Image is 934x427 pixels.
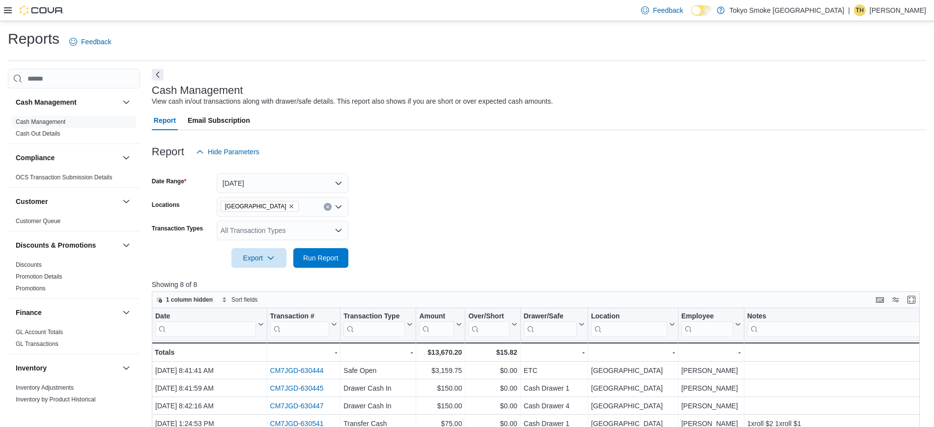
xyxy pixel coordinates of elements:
div: ETC [524,365,585,377]
a: Cash Out Details [16,130,60,137]
h3: Cash Management [16,97,77,107]
a: Cash Management [16,118,65,125]
div: - [270,346,337,358]
span: Cash Management [16,118,65,126]
div: Amount [419,312,454,321]
a: Promotion Details [16,273,62,280]
div: Notes [747,312,930,321]
div: View cash in/out transactions along with drawer/safe details. This report also shows if you are s... [152,96,553,107]
span: Eglinton Town Centre [221,201,299,212]
div: Cash Drawer 1 [524,383,585,395]
button: Cash Management [16,97,118,107]
button: Next [152,69,164,81]
button: Keyboard shortcuts [874,294,886,306]
div: Location [591,312,667,321]
button: Location [591,312,675,337]
span: Discounts [16,261,42,269]
div: Employee [681,312,733,321]
span: Export [237,248,281,268]
div: $0.00 [468,365,517,377]
div: Drawer Cash In [343,400,413,412]
div: $15.82 [468,346,517,358]
div: Over/Short [468,312,509,337]
button: [DATE] [217,173,348,193]
div: Date [155,312,256,321]
button: Display options [890,294,902,306]
p: | [848,4,850,16]
div: Employee [681,312,733,337]
button: Finance [16,308,118,317]
button: Hide Parameters [192,142,263,162]
div: Transaction Type [343,312,405,337]
button: Sort fields [218,294,261,306]
a: CM7JGD-630444 [270,367,323,375]
span: Feedback [653,5,683,15]
span: Inventory Count Details [16,407,77,415]
div: Compliance [8,171,140,187]
div: $0.00 [468,383,517,395]
p: Tokyo Smoke [GEOGRAPHIC_DATA] [730,4,845,16]
div: [GEOGRAPHIC_DATA] [591,400,675,412]
h3: Compliance [16,153,55,163]
button: Discounts & Promotions [120,239,132,251]
div: Over/Short [468,312,509,321]
div: Drawer Cash In [343,383,413,395]
button: Open list of options [335,203,342,211]
div: $150.00 [419,383,462,395]
img: Cova [20,5,64,15]
span: Feedback [81,37,111,47]
button: Finance [120,307,132,318]
div: Notes [747,312,930,337]
div: Transaction # [270,312,329,321]
span: Inventory Adjustments [16,384,74,392]
button: Enter fullscreen [906,294,917,306]
div: Transaction # URL [270,312,329,337]
div: [DATE] 8:41:59 AM [155,383,264,395]
label: Date Range [152,177,187,185]
span: Inventory by Product Historical [16,396,96,403]
span: Sort fields [231,296,257,304]
h3: Finance [16,308,42,317]
button: Over/Short [468,312,517,337]
button: Compliance [16,153,118,163]
div: Cash Drawer 4 [524,400,585,412]
div: - [524,346,585,358]
span: Report [154,111,176,130]
p: [PERSON_NAME] [870,4,926,16]
div: Totals [155,346,264,358]
div: Drawer/Safe [524,312,577,337]
div: Drawer/Safe [524,312,577,321]
a: Promotions [16,285,46,292]
h3: Inventory [16,363,47,373]
div: Location [591,312,667,337]
div: - [591,346,675,358]
a: Inventory Adjustments [16,384,74,391]
button: Transaction # [270,312,337,337]
button: Date [155,312,264,337]
label: Locations [152,201,180,209]
a: GL Account Totals [16,329,63,336]
div: - [681,346,740,358]
div: Amount [419,312,454,337]
div: [DATE] 8:42:16 AM [155,400,264,412]
button: Inventory [16,363,118,373]
div: [PERSON_NAME] [681,400,740,412]
button: 1 column hidden [152,294,217,306]
span: OCS Transaction Submission Details [16,173,113,181]
label: Transaction Types [152,225,203,232]
a: Inventory by Product Historical [16,396,96,403]
span: Promotions [16,285,46,292]
div: Cash Management [8,116,140,143]
div: [GEOGRAPHIC_DATA] [591,383,675,395]
a: Inventory Count Details [16,408,77,415]
button: Remove Eglinton Town Centre from selection in this group [288,203,294,209]
button: Customer [120,196,132,207]
div: $3,159.75 [419,365,462,377]
span: TH [856,4,864,16]
span: GL Transactions [16,340,58,348]
div: [PERSON_NAME] [681,365,740,377]
h3: Customer [16,197,48,206]
a: OCS Transaction Submission Details [16,174,113,181]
